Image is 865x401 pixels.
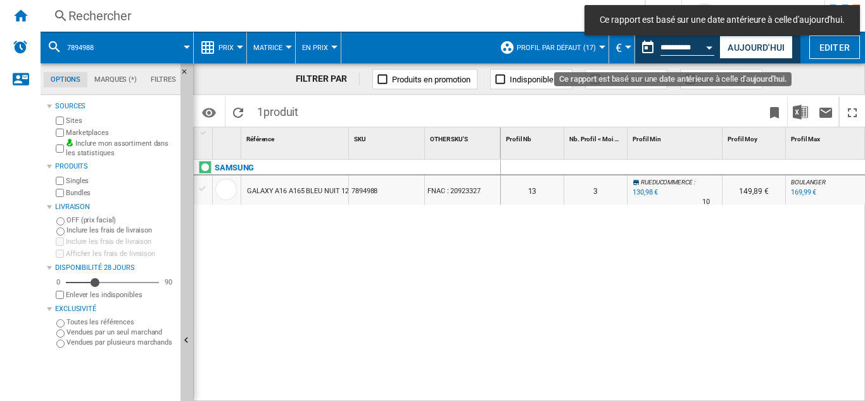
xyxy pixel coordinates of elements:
[728,136,757,143] span: Profil Moy
[66,116,175,125] label: Sites
[56,329,65,338] input: Vendues par un seul marchand
[244,127,348,147] div: Sort None
[500,32,602,63] div: Profil par défaut (17)
[427,127,500,147] div: OTHER SKU'S Sort None
[791,179,826,186] span: BOULANGER
[427,127,500,147] div: Sort None
[616,32,628,63] button: €
[813,97,838,127] button: Envoyer ce rapport par email
[55,304,175,314] div: Exclusivité
[630,127,722,147] div: Sort None
[200,32,240,63] div: Prix
[793,105,808,120] img: excel-24x24.png
[56,217,65,226] input: OFF (prix facial)
[253,44,282,52] span: Matrice
[630,127,722,147] div: Profil Min Sort None
[247,177,363,206] div: GALAXY A16 A165 BLEU NUIT 128GO
[569,136,613,143] span: Nb. Profil < Moi
[351,127,424,147] div: Sort None
[56,141,64,156] input: Inclure mon assortiment dans les statistiques
[55,202,175,212] div: Livraison
[503,127,564,147] div: Profil Nb Sort None
[635,32,717,63] div: Ce rapport est basé sur une date antérieure à celle d'aujourd'hui.
[302,32,334,63] button: En Prix
[66,237,175,246] label: Inclure les frais de livraison
[567,127,627,147] div: Nb. Profil < Moi Sort None
[490,69,572,89] button: Indisponible
[425,175,500,205] div: FNAC : 20923327
[66,249,175,258] label: Afficher les frais de livraison
[53,277,63,287] div: 0
[215,160,254,175] div: Cliquez pour filtrer sur cette marque
[349,175,424,205] div: 7894988
[585,69,667,89] button: Hausse de prix
[263,105,298,118] span: produit
[56,129,64,137] input: Marketplaces
[302,44,328,52] span: En Prix
[246,136,274,143] span: Référence
[840,97,865,127] button: Plein écran
[56,250,64,258] input: Afficher les frais de livraison
[762,97,787,127] button: Créer un favoris
[789,186,816,199] div: Mise à jour : vendredi 22 août 2025 00:00
[68,7,612,25] div: Rechercher
[616,41,622,54] span: €
[719,35,793,59] button: Aujourd'hui
[66,317,175,327] label: Toutes les références
[501,175,564,205] div: 13
[56,117,64,125] input: Sites
[55,101,175,111] div: Sources
[66,176,175,186] label: Singles
[725,127,785,147] div: Profil Moy Sort None
[66,226,175,235] label: Inclure les frais de livraison
[253,32,289,63] button: Matrice
[680,69,762,89] button: Baisse de prix
[56,340,65,348] input: Vendues par plusieurs marchands
[251,97,305,124] span: 1
[56,291,64,299] input: Afficher les frais de livraison
[66,128,175,137] label: Marketplaces
[66,338,175,347] label: Vendues par plusieurs marchands
[723,175,785,205] div: 149,89 €
[567,127,627,147] div: Sort None
[244,127,348,147] div: Référence Sort None
[700,75,750,84] span: Baisse de prix
[354,136,366,143] span: SKU
[809,35,860,59] button: Editer
[196,101,222,124] button: Options
[698,34,721,57] button: Open calendar
[66,139,175,158] label: Inclure mon assortiment dans les statistiques
[66,139,73,146] img: mysite-bg-18x18.png
[430,136,468,143] span: OTHER SKU'S
[66,188,175,198] label: Bundles
[609,32,635,63] md-menu: Currency
[392,75,470,84] span: Produits en promotion
[351,127,424,147] div: SKU Sort None
[517,44,596,52] span: Profil par défaut (17)
[503,127,564,147] div: Sort None
[564,175,627,205] div: 3
[144,72,183,87] md-tab-item: Filtres
[225,97,251,127] button: Recharger
[694,179,695,186] span: :
[635,35,660,60] button: md-calendar
[66,328,175,337] label: Vendues par un seul marchand
[631,186,658,199] div: Mise à jour : vendredi 22 août 2025 00:00
[506,136,531,143] span: Profil Nb
[56,189,64,197] input: Bundles
[66,215,175,225] label: OFF (prix facial)
[56,177,64,185] input: Singles
[87,72,144,87] md-tab-item: Marques (*)
[55,162,175,172] div: Produits
[180,63,196,86] button: Masquer
[517,32,602,63] button: Profil par défaut (17)
[725,127,785,147] div: Sort None
[56,227,65,236] input: Inclure les frais de livraison
[56,238,64,246] input: Inclure les frais de livraison
[161,277,175,287] div: 90
[215,127,241,147] div: Sort None
[67,32,106,63] button: 7894988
